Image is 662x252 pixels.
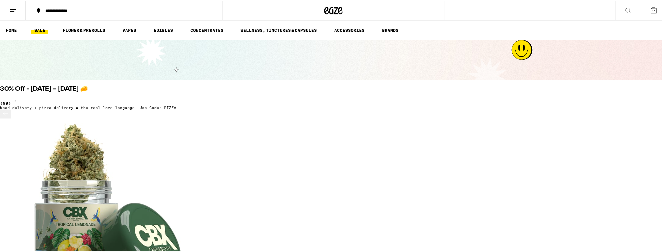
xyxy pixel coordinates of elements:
[31,26,48,33] a: SALE
[119,26,139,33] a: VAPES
[237,26,320,33] a: WELLNESS, TINCTURES & CAPSULES
[331,26,368,33] a: ACCESSORIES
[60,26,108,33] a: FLOWER & PREROLLS
[379,26,402,33] button: BRANDS
[187,26,226,33] a: CONCENTRATES
[151,26,176,33] a: EDIBLES
[3,26,20,33] a: HOME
